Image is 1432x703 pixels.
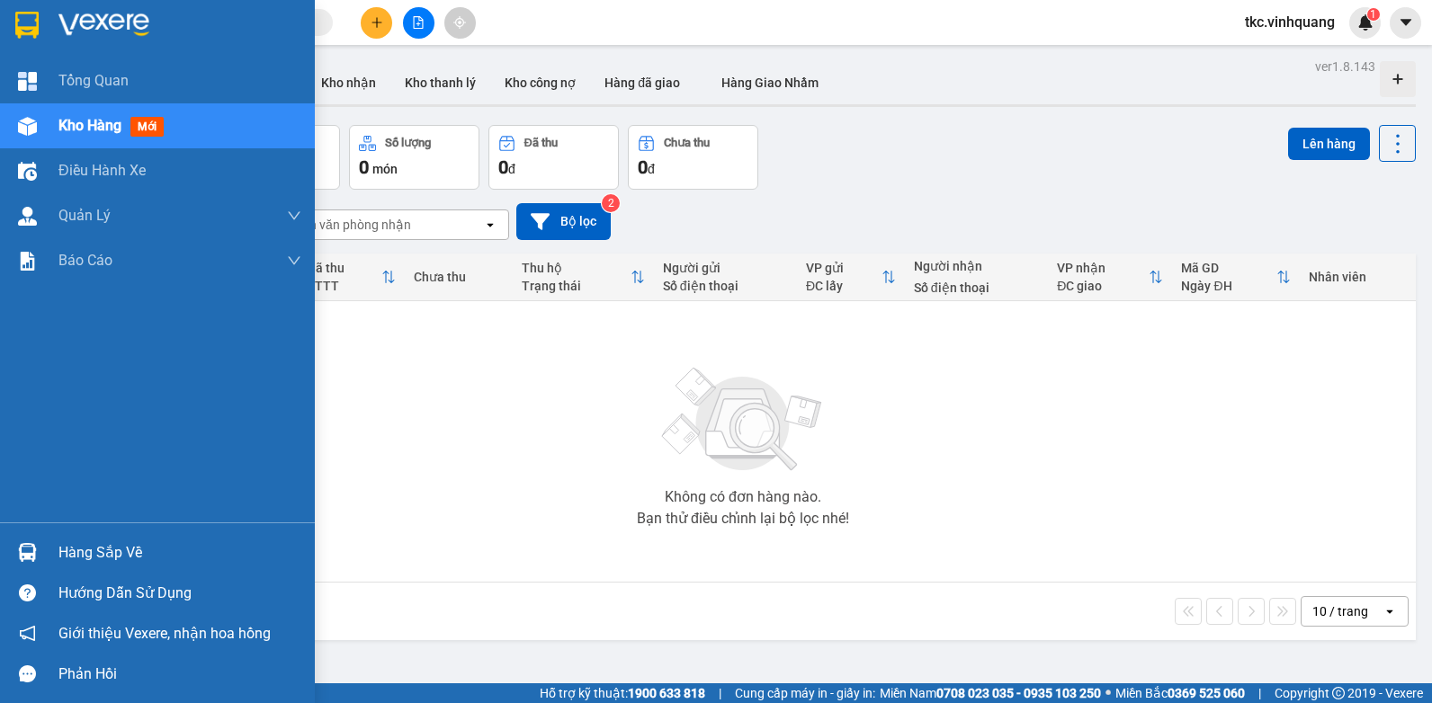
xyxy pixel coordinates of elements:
[287,254,301,268] span: down
[1390,7,1421,39] button: caret-down
[1383,604,1397,618] svg: open
[453,16,466,29] span: aim
[371,16,383,29] span: plus
[797,254,905,301] th: Toggle SortBy
[18,543,37,562] img: warehouse-icon
[628,125,758,190] button: Chưa thu0đ
[637,512,849,526] div: Bạn thử điều chỉnh lại bộ lọc nhé!
[735,683,875,703] span: Cung cấp máy in - giấy in:
[287,216,411,234] div: Chọn văn phòng nhận
[1057,279,1149,293] div: ĐC giao
[936,686,1101,700] strong: 0708 023 035 - 0935 103 250
[403,7,434,39] button: file-add
[58,249,112,271] span: Báo cáo
[490,61,590,104] button: Kho công nợ
[306,279,381,293] div: HTTT
[880,683,1101,703] span: Miền Nam
[297,254,405,301] th: Toggle SortBy
[58,69,129,92] span: Tổng Quan
[663,279,788,293] div: Số điện thoại
[19,665,36,682] span: message
[1398,14,1414,31] span: caret-down
[390,61,490,104] button: Kho thanh lý
[1231,11,1349,33] span: tkc.vinhquang
[914,280,1039,295] div: Số điện thoại
[638,156,648,178] span: 0
[1115,683,1245,703] span: Miền Bắc
[361,7,392,39] button: plus
[58,580,301,607] div: Hướng dẫn sử dụng
[58,661,301,688] div: Phản hồi
[590,61,694,104] button: Hàng đã giao
[806,279,882,293] div: ĐC lấy
[385,137,431,149] div: Số lượng
[58,204,111,227] span: Quản Lý
[372,162,398,176] span: món
[1048,254,1172,301] th: Toggle SortBy
[498,156,508,178] span: 0
[1312,602,1368,620] div: 10 / trang
[516,203,611,240] button: Bộ lọc
[648,162,655,176] span: đ
[719,683,721,703] span: |
[18,162,37,181] img: warehouse-icon
[307,61,390,104] button: Kho nhận
[58,539,301,566] div: Hàng sắp về
[513,254,654,301] th: Toggle SortBy
[483,218,497,232] svg: open
[1105,690,1111,697] span: ⚪️
[1367,8,1380,21] sup: 1
[19,584,36,601] span: question-circle
[18,207,37,226] img: warehouse-icon
[1288,128,1370,160] button: Lên hàng
[412,16,425,29] span: file-add
[18,117,37,136] img: warehouse-icon
[1357,14,1374,31] img: icon-new-feature
[58,159,146,182] span: Điều hành xe
[1315,57,1375,76] div: ver 1.8.143
[524,137,558,149] div: Đã thu
[1370,8,1376,21] span: 1
[721,76,819,90] span: Hàng Giao Nhầm
[628,686,705,700] strong: 1900 633 818
[19,625,36,642] span: notification
[287,209,301,223] span: down
[359,156,369,178] span: 0
[18,252,37,271] img: solution-icon
[1258,683,1261,703] span: |
[1172,254,1299,301] th: Toggle SortBy
[349,125,479,190] button: Số lượng0món
[488,125,619,190] button: Đã thu0đ
[130,117,164,137] span: mới
[663,261,788,275] div: Người gửi
[522,279,631,293] div: Trạng thái
[914,259,1039,273] div: Người nhận
[806,261,882,275] div: VP gửi
[1309,270,1407,284] div: Nhân viên
[58,117,121,134] span: Kho hàng
[1168,686,1245,700] strong: 0369 525 060
[653,357,833,483] img: svg+xml;base64,PHN2ZyBjbGFzcz0ibGlzdC1wbHVnX19zdmciIHhtbG5zPSJodHRwOi8vd3d3LnczLm9yZy8yMDAwL3N2Zy...
[15,12,39,39] img: logo-vxr
[522,261,631,275] div: Thu hộ
[18,72,37,91] img: dashboard-icon
[1380,61,1416,97] div: Tạo kho hàng mới
[508,162,515,176] span: đ
[444,7,476,39] button: aim
[540,683,705,703] span: Hỗ trợ kỹ thuật:
[602,194,620,212] sup: 2
[306,261,381,275] div: Đã thu
[1181,279,1275,293] div: Ngày ĐH
[665,490,821,504] div: Không có đơn hàng nào.
[1057,261,1149,275] div: VP nhận
[1181,261,1275,275] div: Mã GD
[664,137,710,149] div: Chưa thu
[414,270,504,284] div: Chưa thu
[58,622,271,645] span: Giới thiệu Vexere, nhận hoa hồng
[1332,687,1345,699] span: copyright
